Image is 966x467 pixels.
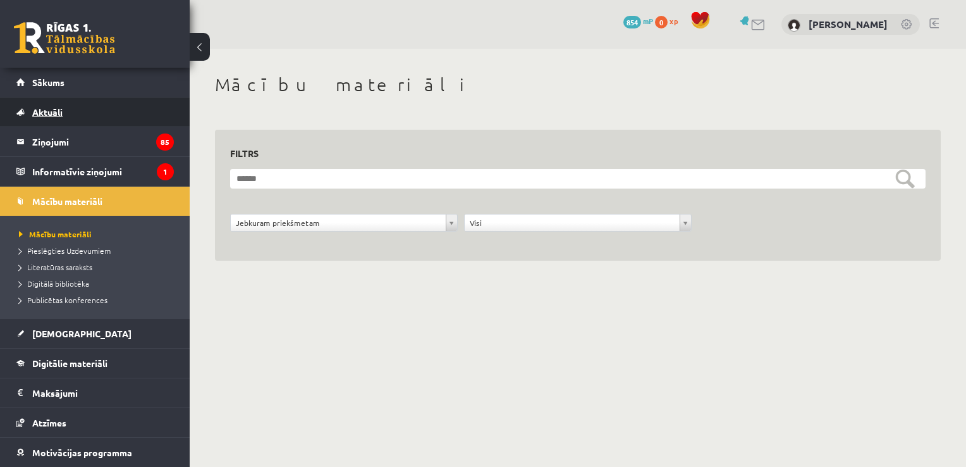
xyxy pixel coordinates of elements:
[32,328,131,339] span: [DEMOGRAPHIC_DATA]
[157,163,174,180] i: 1
[623,16,653,26] a: 854 mP
[156,134,174,151] i: 85
[788,19,800,32] img: Signe Poga
[16,187,174,216] a: Mācību materiāli
[16,378,174,408] a: Maksājumi
[465,215,691,231] a: Visi
[32,378,174,408] legend: Maksājumi
[236,215,441,231] span: Jebkuram priekšmetam
[32,417,66,428] span: Atzīmes
[19,229,92,239] span: Mācību materiāli
[19,278,177,289] a: Digitālā bibliotēka
[655,16,668,28] span: 0
[14,22,115,54] a: Rīgas 1. Tālmācības vidusskola
[32,196,102,207] span: Mācību materiāli
[19,228,177,240] a: Mācību materiāli
[32,358,107,369] span: Digitālie materiāli
[669,16,678,26] span: xp
[470,215,675,231] span: Visi
[231,215,457,231] a: Jebkuram priekšmetam
[655,16,684,26] a: 0 xp
[19,278,89,289] span: Digitālā bibliotēka
[19,262,92,272] span: Literatūras saraksts
[809,18,888,30] a: [PERSON_NAME]
[32,447,132,458] span: Motivācijas programma
[19,294,177,306] a: Publicētas konferences
[16,97,174,127] a: Aktuāli
[19,295,107,305] span: Publicētas konferences
[643,16,653,26] span: mP
[215,74,941,96] h1: Mācību materiāli
[32,77,64,88] span: Sākums
[16,319,174,348] a: [DEMOGRAPHIC_DATA]
[19,246,111,256] span: Pieslēgties Uzdevumiem
[16,68,174,97] a: Sākums
[32,106,63,118] span: Aktuāli
[16,408,174,437] a: Atzīmes
[230,145,910,162] h3: Filtrs
[16,349,174,378] a: Digitālie materiāli
[16,438,174,467] a: Motivācijas programma
[623,16,641,28] span: 854
[32,157,174,186] legend: Informatīvie ziņojumi
[16,127,174,156] a: Ziņojumi85
[32,127,174,156] legend: Ziņojumi
[19,245,177,256] a: Pieslēgties Uzdevumiem
[16,157,174,186] a: Informatīvie ziņojumi1
[19,261,177,273] a: Literatūras saraksts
